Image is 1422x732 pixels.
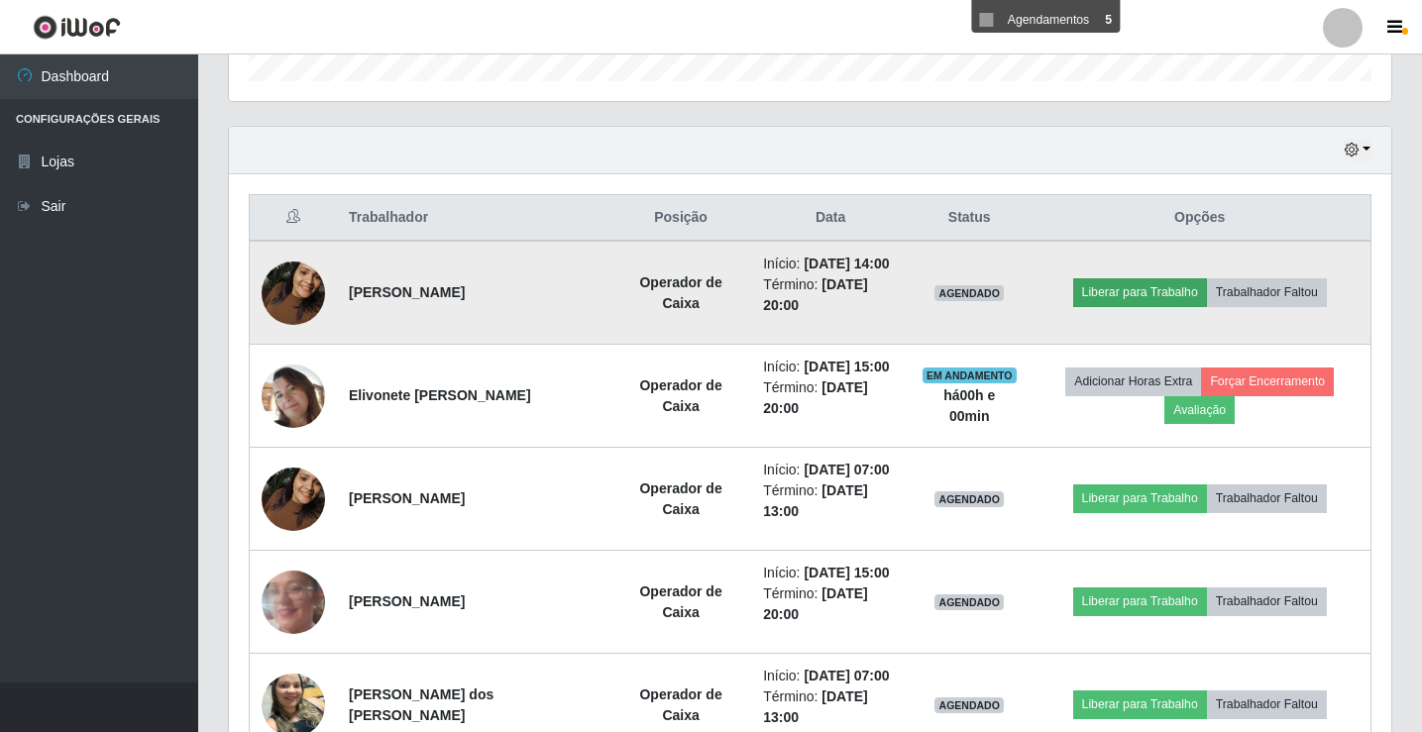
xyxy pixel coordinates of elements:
[934,697,1004,713] span: AGENDADO
[943,387,995,424] strong: há 00 h e 00 min
[262,251,325,335] img: 1696887105961.jpeg
[1065,367,1201,395] button: Adicionar Horas Extra
[763,686,898,728] li: Término:
[639,377,721,414] strong: Operador de Caixa
[262,457,325,541] img: 1696887105961.jpeg
[934,491,1004,507] span: AGENDADO
[804,565,889,580] time: [DATE] 15:00
[910,195,1029,242] th: Status
[349,284,465,300] strong: [PERSON_NAME]
[1207,278,1327,306] button: Trabalhador Faltou
[1029,195,1370,242] th: Opções
[349,490,465,506] strong: [PERSON_NAME]
[763,274,898,316] li: Término:
[804,668,889,683] time: [DATE] 07:00
[262,365,325,428] img: 1744411784463.jpeg
[349,387,531,403] strong: Elivonete [PERSON_NAME]
[934,285,1004,301] span: AGENDADO
[763,563,898,583] li: Início:
[639,583,721,620] strong: Operador de Caixa
[804,256,889,271] time: [DATE] 14:00
[763,460,898,480] li: Início:
[639,274,721,311] strong: Operador de Caixa
[349,593,465,609] strong: [PERSON_NAME]
[610,195,751,242] th: Posição
[763,377,898,419] li: Término:
[751,195,910,242] th: Data
[1207,484,1327,512] button: Trabalhador Faltou
[1073,484,1207,512] button: Liberar para Trabalho
[934,594,1004,610] span: AGENDADO
[1201,367,1334,395] button: Forçar Encerramento
[763,357,898,377] li: Início:
[337,195,610,242] th: Trabalhador
[1073,587,1207,615] button: Liberar para Trabalho
[763,583,898,625] li: Término:
[262,531,325,672] img: 1744402727392.jpeg
[639,480,721,517] strong: Operador de Caixa
[763,666,898,686] li: Início:
[639,686,721,723] strong: Operador de Caixa
[1073,278,1207,306] button: Liberar para Trabalho
[1207,690,1327,718] button: Trabalhador Faltou
[923,367,1017,383] span: EM ANDAMENTO
[1207,587,1327,615] button: Trabalhador Faltou
[1073,690,1207,718] button: Liberar para Trabalho
[804,359,889,374] time: [DATE] 15:00
[349,686,493,723] strong: [PERSON_NAME] dos [PERSON_NAME]
[763,480,898,522] li: Término:
[33,15,121,40] img: CoreUI Logo
[1164,396,1235,424] button: Avaliação
[804,462,889,477] time: [DATE] 07:00
[763,254,898,274] li: Início:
